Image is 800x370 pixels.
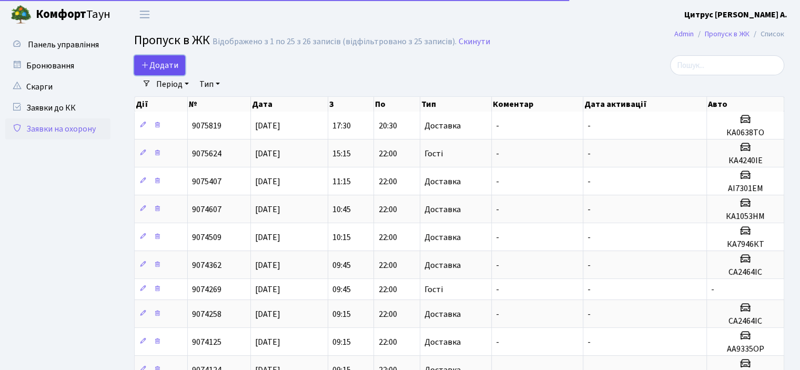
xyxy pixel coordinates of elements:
[705,28,750,39] a: Пропуск в ЖК
[588,204,591,215] span: -
[424,122,461,130] span: Доставка
[255,259,280,271] span: [DATE]
[711,239,779,249] h5: КА7946КТ
[192,259,221,271] span: 9074362
[674,28,694,39] a: Admin
[424,177,461,186] span: Доставка
[711,184,779,194] h5: АІ7301ЕМ
[496,259,499,271] span: -
[588,308,591,320] span: -
[332,120,351,132] span: 17:30
[195,75,224,93] a: Тип
[424,338,461,346] span: Доставка
[131,6,158,23] button: Переключити навігацію
[378,336,397,348] span: 22:00
[5,34,110,55] a: Панель управління
[332,284,351,295] span: 09:45
[255,336,280,348] span: [DATE]
[588,232,591,243] span: -
[36,6,86,23] b: Комфорт
[255,204,280,215] span: [DATE]
[188,97,251,112] th: №
[583,97,707,112] th: Дата активації
[255,120,280,132] span: [DATE]
[711,156,779,166] h5: КА4240ІЕ
[192,336,221,348] span: 9074125
[424,261,461,269] span: Доставка
[192,284,221,295] span: 9074269
[332,336,351,348] span: 09:15
[192,120,221,132] span: 9075819
[496,232,499,243] span: -
[588,120,591,132] span: -
[496,204,499,215] span: -
[5,118,110,139] a: Заявки на охорону
[670,55,784,75] input: Пошук...
[588,176,591,187] span: -
[332,259,351,271] span: 09:45
[328,97,374,112] th: З
[332,176,351,187] span: 11:15
[707,97,784,112] th: Авто
[332,148,351,159] span: 15:15
[192,148,221,159] span: 9075624
[255,284,280,295] span: [DATE]
[332,204,351,215] span: 10:45
[711,128,779,138] h5: КА0638ТО
[711,316,779,326] h5: СА2464ІС
[496,284,499,295] span: -
[152,75,193,93] a: Період
[496,336,499,348] span: -
[192,308,221,320] span: 9074258
[378,120,397,132] span: 20:30
[251,97,328,112] th: Дата
[134,31,210,49] span: Пропуск в ЖК
[659,23,800,45] nav: breadcrumb
[459,37,490,47] a: Скинути
[5,55,110,76] a: Бронювання
[424,205,461,214] span: Доставка
[192,204,221,215] span: 9074607
[135,97,188,112] th: Дії
[374,97,420,112] th: По
[711,344,779,354] h5: АА9335ОР
[684,9,787,21] b: Цитрус [PERSON_NAME] А.
[496,120,499,132] span: -
[424,285,443,294] span: Гості
[420,97,492,112] th: Тип
[378,232,397,243] span: 22:00
[711,284,714,295] span: -
[492,97,583,112] th: Коментар
[5,76,110,97] a: Скарги
[750,28,784,40] li: Список
[36,6,110,24] span: Таун
[496,308,499,320] span: -
[11,4,32,25] img: logo.png
[332,308,351,320] span: 09:15
[496,148,499,159] span: -
[711,212,779,222] h5: КА1053НМ
[588,284,591,295] span: -
[5,97,110,118] a: Заявки до КК
[378,308,397,320] span: 22:00
[28,39,99,51] span: Панель управління
[496,176,499,187] span: -
[134,55,185,75] a: Додати
[711,267,779,277] h5: СА2464ІС
[588,259,591,271] span: -
[378,148,397,159] span: 22:00
[255,232,280,243] span: [DATE]
[378,204,397,215] span: 22:00
[255,308,280,320] span: [DATE]
[192,176,221,187] span: 9075407
[424,310,461,318] span: Доставка
[588,148,591,159] span: -
[255,176,280,187] span: [DATE]
[378,259,397,271] span: 22:00
[332,232,351,243] span: 10:15
[424,233,461,242] span: Доставка
[212,37,457,47] div: Відображено з 1 по 25 з 26 записів (відфільтровано з 25 записів).
[141,59,178,71] span: Додати
[588,336,591,348] span: -
[192,232,221,243] span: 9074509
